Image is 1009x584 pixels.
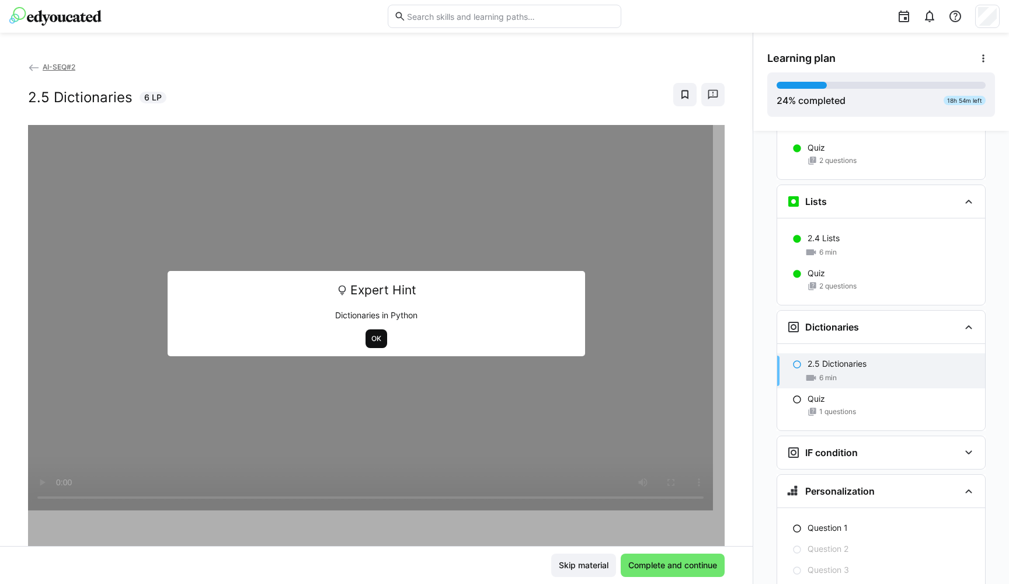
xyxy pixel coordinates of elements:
[621,554,725,577] button: Complete and continue
[627,559,719,571] span: Complete and continue
[805,447,858,458] h3: IF condition
[819,373,837,383] span: 6 min
[808,543,848,555] p: Question 2
[805,196,827,207] h3: Lists
[819,156,857,165] span: 2 questions
[28,89,133,106] h2: 2.5 Dictionaries
[808,232,840,244] p: 2.4 Lists
[808,267,825,279] p: Quiz
[370,334,382,343] span: OK
[43,62,75,71] span: AI-SEQ#2
[777,93,846,107] div: % completed
[557,559,610,571] span: Skip material
[406,11,615,22] input: Search skills and learning paths…
[366,329,387,348] button: OK
[144,92,162,103] span: 6 LP
[819,248,837,257] span: 6 min
[944,96,986,105] div: 18h 54m left
[808,142,825,154] p: Quiz
[819,281,857,291] span: 2 questions
[805,321,859,333] h3: Dictionaries
[551,554,616,577] button: Skip material
[808,522,848,534] p: Question 1
[808,358,867,370] p: 2.5 Dictionaries
[176,310,577,321] p: Dictionaries in Python
[350,279,416,301] span: Expert Hint
[767,52,836,65] span: Learning plan
[808,564,849,576] p: Question 3
[28,62,75,71] a: AI-SEQ#2
[819,407,856,416] span: 1 questions
[777,95,788,106] span: 24
[805,485,875,497] h3: Personalization
[808,393,825,405] p: Quiz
